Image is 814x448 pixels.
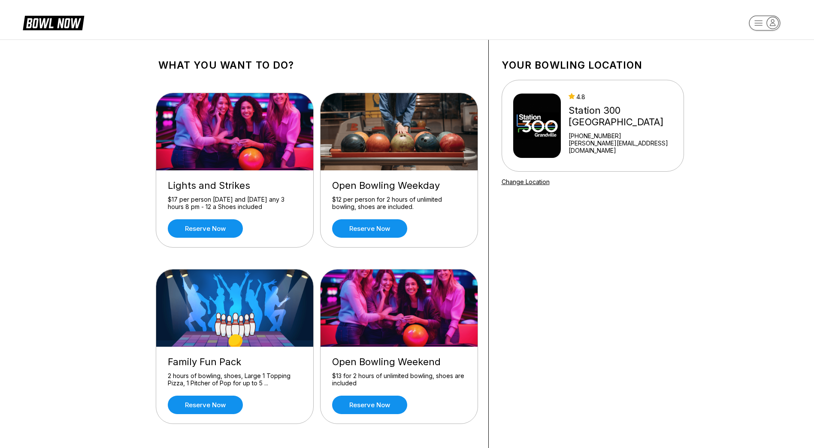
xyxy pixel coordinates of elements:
div: Lights and Strikes [168,180,302,191]
div: Open Bowling Weekday [332,180,466,191]
a: Reserve now [168,396,243,414]
div: Station 300 [GEOGRAPHIC_DATA] [569,105,680,128]
div: $13 for 2 hours of unlimited bowling, shoes are included [332,372,466,387]
div: 4.8 [569,93,680,100]
div: Open Bowling Weekend [332,356,466,368]
div: $17 per person [DATE] and [DATE] any 3 hours 8 pm - 12 a Shoes included [168,196,302,211]
a: Reserve now [332,396,407,414]
h1: What you want to do? [158,59,475,71]
img: Open Bowling Weekday [321,93,478,170]
a: Change Location [502,178,550,185]
a: Reserve now [332,219,407,238]
div: 2 hours of bowling, shoes, Large 1 Topping Pizza, 1 Pitcher of Pop for up to 5 ... [168,372,302,387]
a: Reserve now [168,219,243,238]
div: Family Fun Pack [168,356,302,368]
img: Station 300 Grandville [513,94,561,158]
div: [PHONE_NUMBER] [569,132,680,139]
div: $12 per person for 2 hours of unlimited bowling, shoes are included. [332,196,466,211]
img: Open Bowling Weekend [321,269,478,347]
img: Lights and Strikes [156,93,314,170]
a: [PERSON_NAME][EMAIL_ADDRESS][DOMAIN_NAME] [569,139,680,154]
img: Family Fun Pack [156,269,314,347]
h1: Your bowling location [502,59,684,71]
